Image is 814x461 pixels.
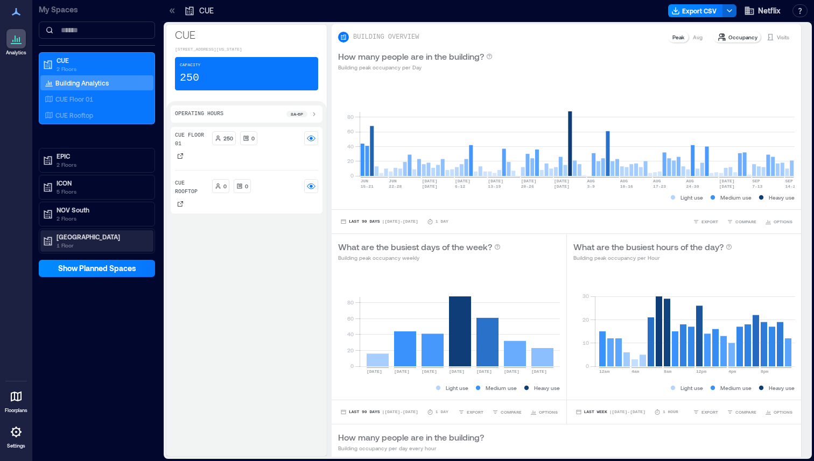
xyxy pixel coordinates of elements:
[175,179,208,196] p: CUE Rooftop
[39,260,155,277] button: Show Planned Spaces
[175,110,223,118] p: Operating Hours
[338,240,492,253] p: What are the busiest days of the week?
[57,56,147,65] p: CUE
[528,407,560,417] button: OPTIONS
[57,160,147,169] p: 2 Floors
[58,263,136,274] span: Show Planned Spaces
[691,216,720,227] button: EXPORT
[620,184,633,189] text: 10-16
[701,218,718,225] span: EXPORT
[719,184,735,189] text: [DATE]
[554,184,570,189] text: [DATE]
[455,179,471,183] text: [DATE]
[504,369,520,374] text: [DATE]
[691,407,720,417] button: EXPORT
[7,443,25,449] p: Settings
[361,184,374,189] text: 15-21
[582,339,588,346] tspan: 10
[758,5,781,16] span: Netflix
[350,172,354,179] tspan: 0
[436,409,448,415] p: 1 Day
[521,184,534,189] text: 20-26
[585,363,588,369] tspan: 0
[57,241,147,250] p: 1 Floor
[2,384,31,417] a: Floorplans
[531,369,547,374] text: [DATE]
[582,293,588,299] tspan: 30
[587,184,595,189] text: 3-9
[573,240,724,253] p: What are the busiest hours of the day?
[199,5,214,16] p: CUE
[455,184,465,189] text: 6-12
[486,384,517,392] p: Medium use
[686,179,694,183] text: AUG
[769,193,795,202] p: Heavy use
[291,111,303,117] p: 8a - 6p
[338,63,493,72] p: Building peak occupancy per Day
[251,134,255,143] p: 0
[3,419,29,452] a: Settings
[725,407,759,417] button: COMPARE
[653,184,666,189] text: 17-23
[501,409,522,415] span: COMPARE
[785,184,798,189] text: 14-20
[39,4,155,15] p: My Spaces
[6,49,26,56] p: Analytics
[686,184,699,189] text: 24-30
[653,179,661,183] text: AUG
[175,131,208,148] p: CUE Floor 01
[3,26,30,59] a: Analytics
[180,70,199,86] p: 250
[347,347,354,353] tspan: 20
[664,369,672,374] text: 8am
[725,216,759,227] button: COMPARE
[763,407,795,417] button: OPTIONS
[668,4,723,17] button: Export CSV
[720,384,752,392] p: Medium use
[436,218,448,225] p: 1 Day
[488,184,501,189] text: 13-19
[347,299,354,306] tspan: 80
[367,369,382,374] text: [DATE]
[389,179,397,183] text: JUN
[693,33,703,41] p: Avg
[599,369,609,374] text: 12am
[582,316,588,323] tspan: 20
[347,331,354,337] tspan: 40
[735,218,756,225] span: COMPARE
[347,114,354,120] tspan: 80
[223,182,227,190] p: 0
[774,409,792,415] span: OPTIONS
[338,407,420,417] button: Last 90 Days |[DATE]-[DATE]
[587,179,595,183] text: AUG
[347,158,354,164] tspan: 20
[777,33,789,41] p: Visits
[476,369,492,374] text: [DATE]
[353,33,419,41] p: BUILDING OVERVIEW
[338,431,484,444] p: How many people are in the building?
[57,65,147,73] p: 2 Floors
[180,62,200,68] p: Capacity
[467,409,483,415] span: EXPORT
[57,214,147,223] p: 2 Floors
[347,128,354,134] tspan: 60
[338,216,420,227] button: Last 90 Days |[DATE]-[DATE]
[347,315,354,322] tspan: 60
[490,407,524,417] button: COMPARE
[175,46,318,53] p: [STREET_ADDRESS][US_STATE]
[620,179,628,183] text: AUG
[57,232,147,241] p: [GEOGRAPHIC_DATA]
[446,384,468,392] p: Light use
[55,95,93,103] p: CUE Floor 01
[57,187,147,196] p: 5 Floors
[534,384,560,392] p: Heavy use
[361,179,369,183] text: JUN
[752,179,760,183] text: SEP
[774,218,792,225] span: OPTIONS
[672,33,684,41] p: Peak
[338,444,484,452] p: Building occupancy per day every hour
[57,152,147,160] p: EPIC
[719,179,735,183] text: [DATE]
[57,179,147,187] p: ICON
[539,409,558,415] span: OPTIONS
